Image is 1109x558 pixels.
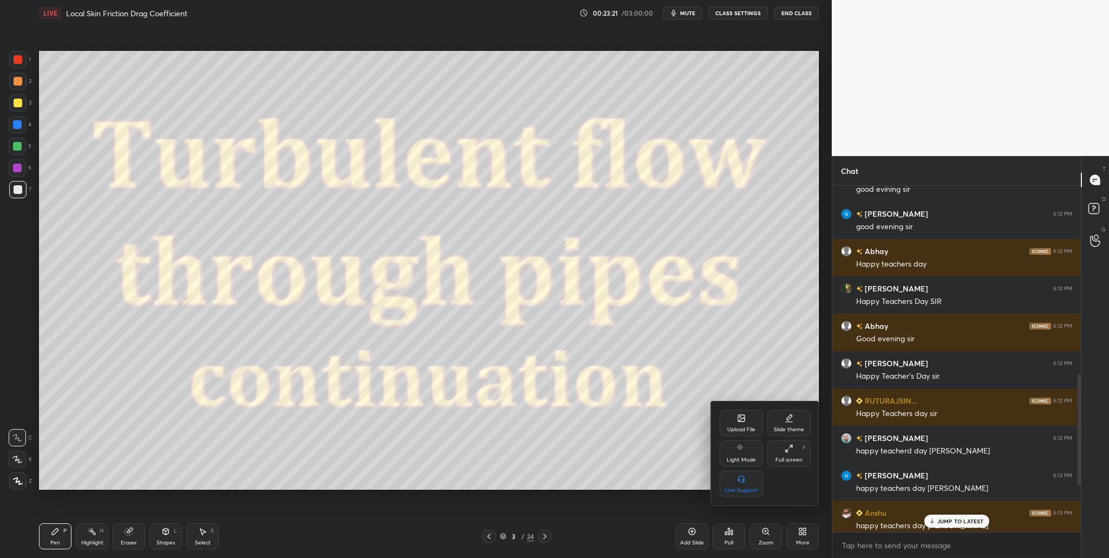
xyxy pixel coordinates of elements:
div: Slide theme [774,427,804,432]
div: Live Support [725,488,758,493]
div: F [803,445,806,451]
div: Full screen [775,457,803,463]
div: Upload File [727,427,755,432]
div: Light Mode [727,457,756,463]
